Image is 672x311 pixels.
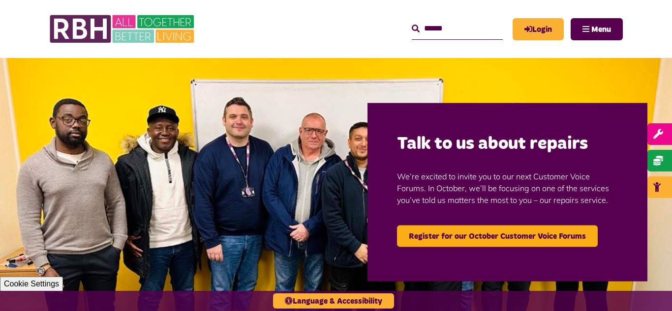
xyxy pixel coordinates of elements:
[397,132,618,155] h2: Talk to us about repairs
[591,26,611,33] span: Menu
[513,18,564,40] a: MyRBH
[628,267,672,311] iframe: Netcall Web Assistant for live chat
[397,225,598,247] a: Register for our October Customer Voice Forums
[273,293,394,309] button: Language & Accessibility
[397,155,618,220] p: We’re excited to invite you to our next Customer Voice Forums. In October, we’ll be focusing on o...
[49,10,197,48] img: RBH
[571,18,623,40] button: Navigation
